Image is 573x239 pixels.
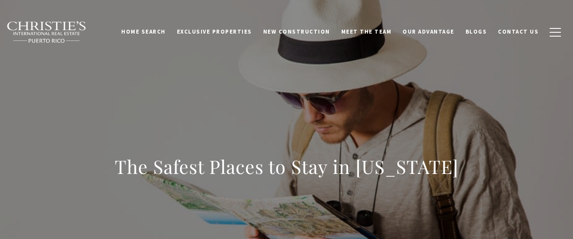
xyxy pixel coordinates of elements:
[466,28,487,35] span: Blogs
[171,24,258,40] a: Exclusive Properties
[115,155,459,179] h1: The Safest Places to Stay in [US_STATE]
[258,24,336,40] a: New Construction
[6,21,87,43] img: Christie's International Real Estate black text logo
[263,28,330,35] span: New Construction
[498,28,538,35] span: Contact Us
[116,24,171,40] a: Home Search
[460,24,493,40] a: Blogs
[403,28,454,35] span: Our Advantage
[397,24,460,40] a: Our Advantage
[177,28,252,35] span: Exclusive Properties
[336,24,397,40] a: Meet the Team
